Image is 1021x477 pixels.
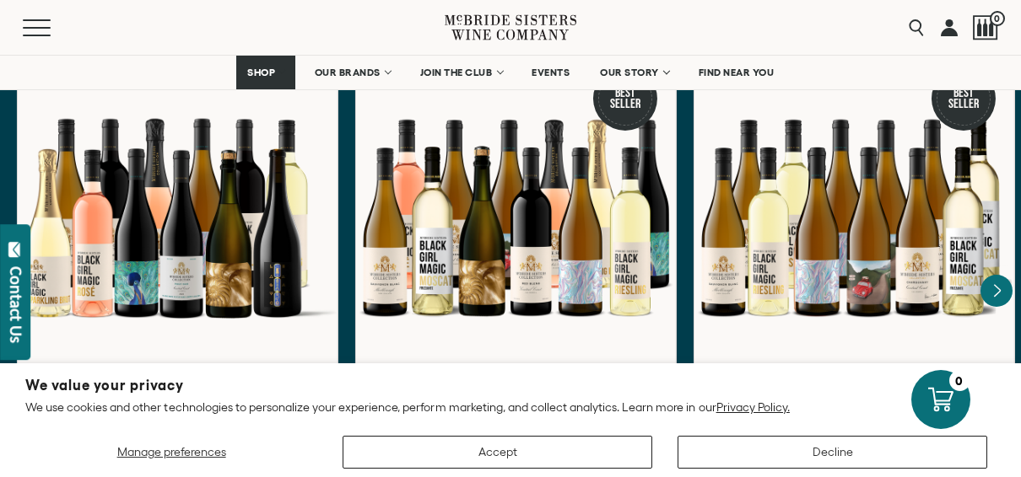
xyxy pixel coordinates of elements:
[247,67,276,78] span: SHOP
[420,67,493,78] span: JOIN THE CLUB
[23,19,84,36] button: Mobile Menu Trigger
[678,436,987,469] button: Decline
[25,436,317,469] button: Manage preferences
[117,445,226,458] span: Manage preferences
[236,56,295,89] a: SHOP
[532,67,570,78] span: EVENTS
[980,275,1013,307] button: Next
[315,67,381,78] span: OUR BRANDS
[688,56,786,89] a: FIND NEAR YOU
[25,378,996,393] h2: We value your privacy
[304,56,401,89] a: OUR BRANDS
[409,56,513,89] a: JOIN THE CLUB
[343,436,652,469] button: Accept
[600,67,659,78] span: OUR STORY
[589,56,679,89] a: OUR STORY
[521,56,581,89] a: EVENTS
[8,266,24,343] div: Contact Us
[990,11,1005,26] span: 0
[25,399,996,415] p: We use cookies and other technologies to personalize your experience, perform marketing, and coll...
[699,67,775,78] span: FIND NEAR YOU
[716,400,790,414] a: Privacy Policy.
[949,370,970,391] div: 0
